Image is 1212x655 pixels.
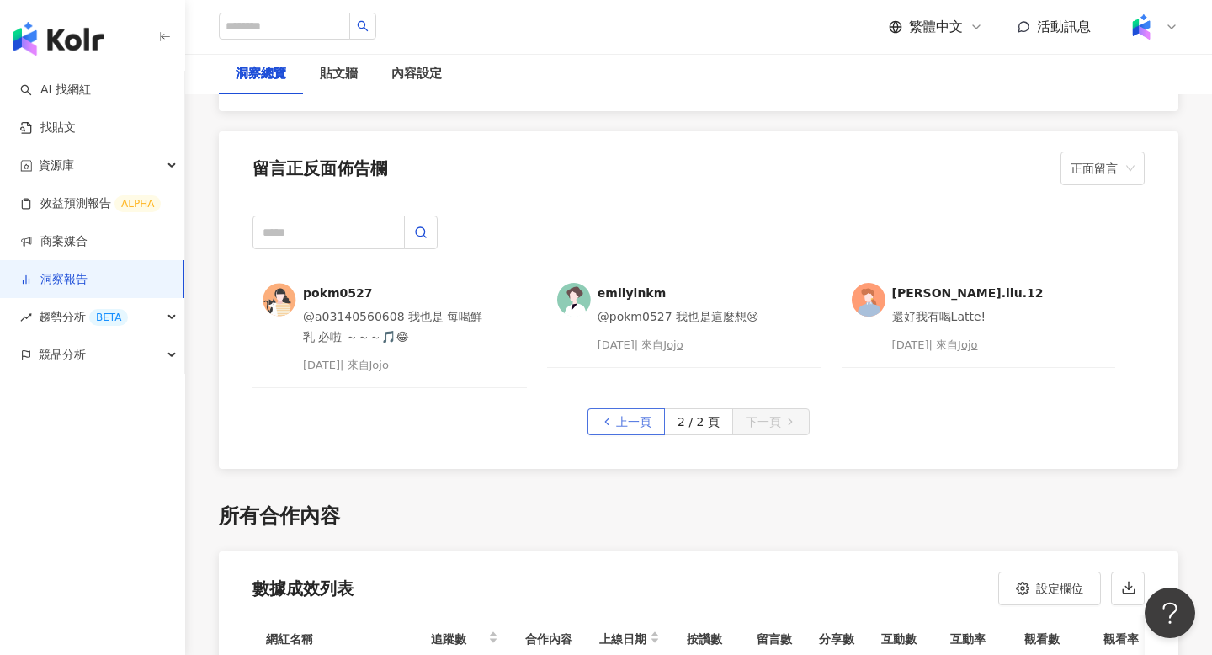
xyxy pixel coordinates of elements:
[39,146,74,184] span: 資源庫
[20,233,88,250] a: 商案媒合
[252,269,527,388] div: avatarpokm0527@a03140560608 我也是 每喝鮮乳 必啦 ～～～🎵😂[DATE]| 來自Jojo
[1037,19,1091,35] span: 活動訊息
[89,309,128,326] div: BETA
[557,283,591,317] img: avatar
[587,408,665,435] button: 上一頁
[599,629,646,649] span: 上線日期
[431,629,485,649] span: 追蹤數
[357,20,369,32] span: search
[303,306,490,347] div: @a03140560608 我也是 每喝鮮乳 必啦 ～～～🎵😂
[1145,588,1195,638] iframe: Help Scout Beacon - Open
[252,577,353,600] div: 數據成效列表
[598,283,784,303] div: emilyinkm
[320,64,358,84] div: 貼文牆
[663,337,683,354] div: Jojo
[219,503,340,531] div: 所有合作內容
[303,357,490,374] div: [DATE] | 來自
[13,22,104,56] img: logo
[892,283,1079,303] div: [PERSON_NAME].liu.12
[39,298,128,336] span: 趨勢分析
[664,408,733,435] button: 2 / 2 頁
[732,408,810,435] button: 下一頁
[263,283,296,317] img: avatar
[20,82,91,99] a: searchAI 找網紅
[1071,152,1135,184] span: 正面留言
[252,157,387,180] div: 留言正反面佈告欄
[616,409,651,436] span: 上一頁
[236,64,286,84] div: 洞察總覽
[598,337,784,354] div: [DATE] | 來自
[1036,582,1083,595] span: 設定欄位
[1125,11,1157,43] img: Kolr%20app%20icon%20%281%29.png
[391,64,442,84] div: 內容設定
[598,306,784,327] div: @pokm0527 我也是這麼想😢
[20,195,161,212] a: 效益預測報告ALPHA
[892,306,1079,327] div: 還好我有喝Latte!
[892,337,1079,354] div: [DATE] | 來自
[958,337,977,354] div: Jojo
[909,18,963,36] span: 繁體中文
[852,283,885,317] img: avatar
[20,271,88,288] a: 洞察報告
[303,283,490,303] div: pokm0527
[369,357,389,374] div: Jojo
[20,120,76,136] a: 找貼文
[842,269,1116,388] div: avatar[PERSON_NAME].liu.12還好我有喝Latte![DATE]| 來自Jojo
[20,312,32,323] span: rise
[547,269,821,388] div: avataremilyinkm@pokm0527 我也是這麼想😢[DATE]| 來自Jojo
[39,336,86,374] span: 競品分析
[998,572,1101,605] button: 設定欄位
